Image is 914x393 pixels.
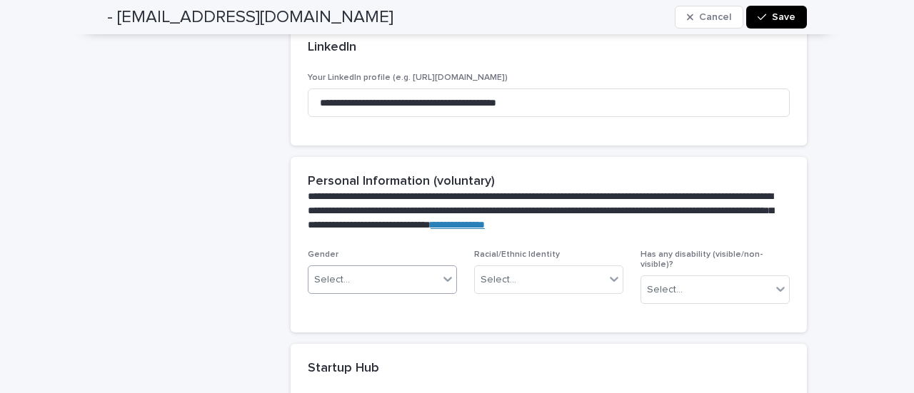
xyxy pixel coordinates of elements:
[308,361,379,377] h2: Startup Hub
[308,40,356,56] h2: LinkedIn
[772,12,795,22] span: Save
[314,272,350,287] div: Select...
[641,250,763,269] span: Has any disability (visible/non-visible)?
[647,282,683,297] div: Select...
[107,7,393,28] h2: - [EMAIL_ADDRESS][DOMAIN_NAME]
[474,250,560,259] span: Racial/Ethnic Identity
[699,12,731,22] span: Cancel
[308,250,338,259] span: Gender
[308,174,495,190] h2: Personal Information (voluntary)
[481,272,516,287] div: Select...
[746,6,807,29] button: Save
[308,73,508,82] span: Your LinkedIn profile (e.g. [URL][DOMAIN_NAME])
[675,6,743,29] button: Cancel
